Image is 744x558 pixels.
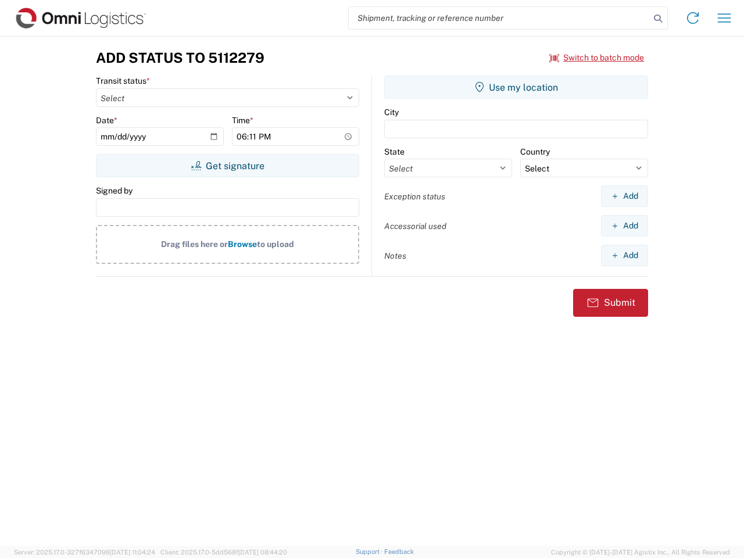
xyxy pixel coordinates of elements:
label: Accessorial used [384,221,446,231]
label: Signed by [96,185,133,196]
a: Support [356,548,385,555]
label: Exception status [384,191,445,202]
label: City [384,107,399,117]
span: [DATE] 08:44:20 [238,549,287,556]
span: Client: 2025.17.0-5dd568f [160,549,287,556]
button: Add [601,215,648,237]
label: Notes [384,251,406,261]
button: Use my location [384,76,648,99]
label: Country [520,146,550,157]
label: Transit status [96,76,150,86]
a: Feedback [384,548,414,555]
span: Server: 2025.17.0-327f6347098 [14,549,155,556]
span: Copyright © [DATE]-[DATE] Agistix Inc., All Rights Reserved [551,547,730,557]
h3: Add Status to 5112279 [96,49,264,66]
input: Shipment, tracking or reference number [349,7,650,29]
label: Date [96,115,117,126]
button: Add [601,245,648,266]
button: Switch to batch mode [549,48,644,67]
span: [DATE] 11:04:24 [110,549,155,556]
label: Time [232,115,253,126]
span: Drag files here or [161,239,228,249]
span: Browse [228,239,257,249]
button: Get signature [96,154,359,177]
button: Submit [573,289,648,317]
button: Add [601,185,648,207]
span: to upload [257,239,294,249]
label: State [384,146,405,157]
